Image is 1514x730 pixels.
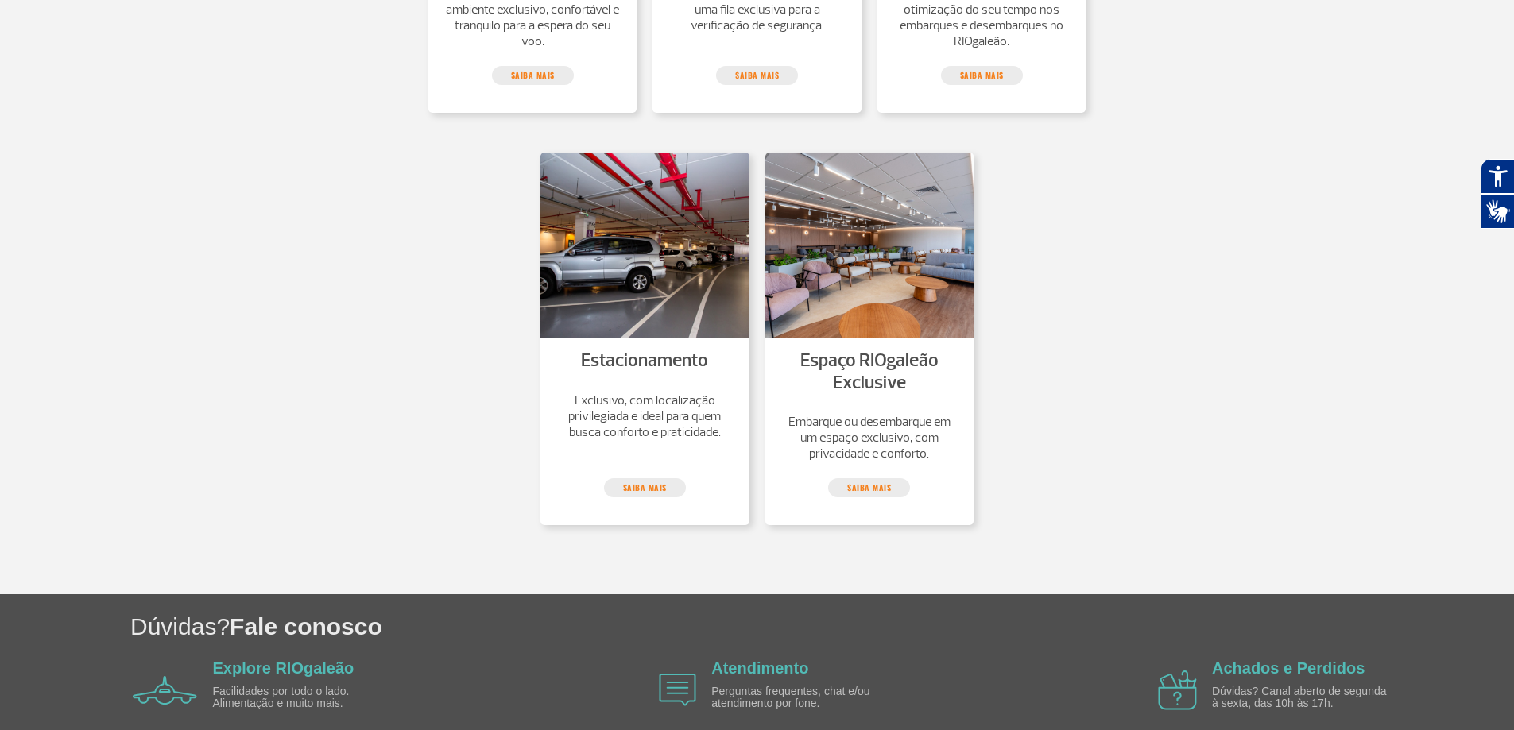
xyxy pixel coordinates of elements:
[130,610,1514,643] h1: Dúvidas?
[781,414,958,462] a: Embarque ou desembarque em um espaço exclusivo, com privacidade e conforto.
[1158,670,1197,710] img: airplane icon
[1212,659,1365,677] a: Achados e Perdidos
[716,66,798,85] a: saiba mais
[941,66,1023,85] a: saiba mais
[1481,194,1514,229] button: Abrir tradutor de língua de sinais.
[581,349,708,372] a: Estacionamento
[1212,686,1395,710] p: Dúvidas? Canal aberto de segunda à sexta, das 10h às 17h.
[1481,159,1514,194] button: Abrir recursos assistivos.
[659,674,696,706] img: airplane icon
[133,676,197,705] img: airplane icon
[213,659,354,677] a: Explore RIOgaleão
[492,66,574,85] a: saiba mais
[213,686,396,710] p: Facilidades por todo o lado. Alimentação e muito mais.
[711,659,808,677] a: Atendimento
[711,686,894,710] p: Perguntas frequentes, chat e/ou atendimento por fone.
[828,478,910,497] a: saiba mais
[800,349,939,394] a: Espaço RIOgaleão Exclusive
[604,478,686,497] a: saiba mais
[230,613,382,639] span: Fale conosco
[1481,159,1514,229] div: Plugin de acessibilidade da Hand Talk.
[556,392,734,440] a: Exclusivo, com localização privilegiada e ideal para quem busca conforto e praticidade.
